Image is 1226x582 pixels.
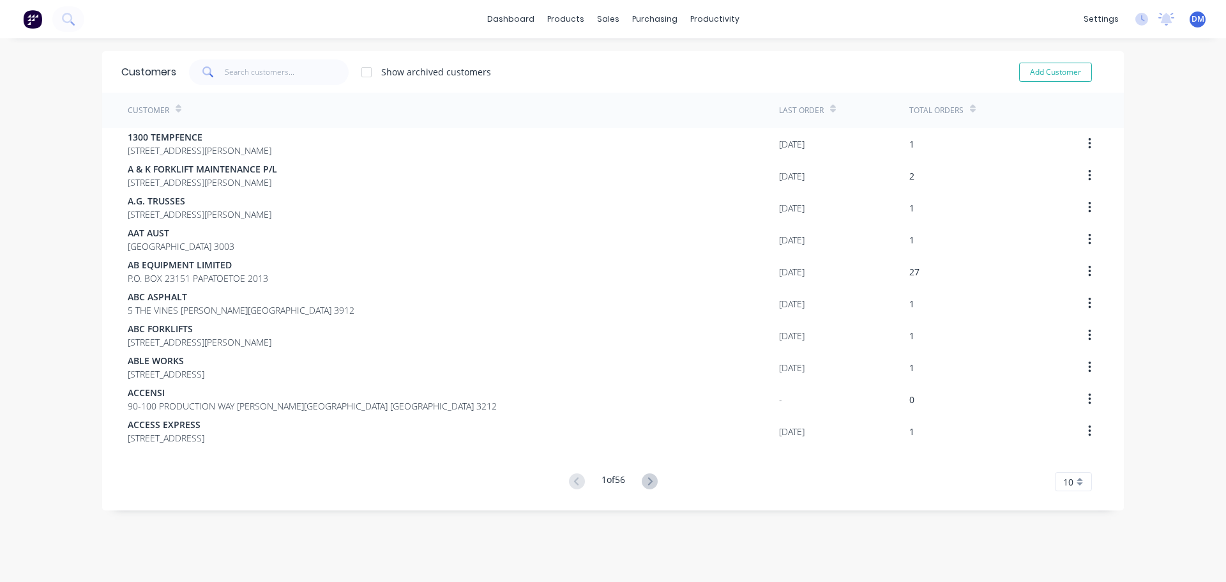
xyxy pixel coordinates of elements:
[128,418,204,431] span: ACCESS EXPRESS
[128,335,271,349] span: [STREET_ADDRESS][PERSON_NAME]
[128,194,271,208] span: A.G. TRUSSES
[128,162,277,176] span: A & K FORKLIFT MAINTENANCE P/L
[779,105,824,116] div: Last Order
[541,10,591,29] div: products
[779,169,805,183] div: [DATE]
[1077,10,1125,29] div: settings
[225,59,349,85] input: Search customers...
[779,425,805,438] div: [DATE]
[128,208,271,221] span: [STREET_ADDRESS][PERSON_NAME]
[128,258,268,272] span: AB EQUIPMENT LIMITED
[779,297,805,310] div: [DATE]
[128,290,354,303] span: ABC ASPHALT
[128,303,354,317] span: 5 THE VINES [PERSON_NAME][GEOGRAPHIC_DATA] 3912
[909,233,914,247] div: 1
[909,137,914,151] div: 1
[1019,63,1092,82] button: Add Customer
[128,240,234,253] span: [GEOGRAPHIC_DATA] 3003
[128,105,169,116] div: Customer
[909,425,914,438] div: 1
[128,399,497,413] span: 90-100 PRODUCTION WAY [PERSON_NAME][GEOGRAPHIC_DATA] [GEOGRAPHIC_DATA] 3212
[381,65,491,79] div: Show archived customers
[626,10,684,29] div: purchasing
[909,393,914,406] div: 0
[128,130,271,144] span: 1300 TEMPFENCE
[128,354,204,367] span: ABLE WORKS
[779,329,805,342] div: [DATE]
[1063,475,1073,489] span: 10
[128,431,204,445] span: [STREET_ADDRESS]
[128,144,271,157] span: [STREET_ADDRESS][PERSON_NAME]
[591,10,626,29] div: sales
[121,65,176,80] div: Customers
[909,105,964,116] div: Total Orders
[779,201,805,215] div: [DATE]
[779,393,782,406] div: -
[128,322,271,335] span: ABC FORKLIFTS
[779,233,805,247] div: [DATE]
[128,176,277,189] span: [STREET_ADDRESS][PERSON_NAME]
[909,265,919,279] div: 27
[481,10,541,29] a: dashboard
[909,297,914,310] div: 1
[684,10,746,29] div: productivity
[128,226,234,240] span: AAT AUST
[128,386,497,399] span: ACCENSI
[909,361,914,374] div: 1
[1192,13,1204,25] span: DM
[128,272,268,285] span: P.O. BOX 23151 PAPATOETOE 2013
[128,367,204,381] span: [STREET_ADDRESS]
[909,169,914,183] div: 2
[909,329,914,342] div: 1
[779,265,805,279] div: [DATE]
[779,137,805,151] div: [DATE]
[779,361,805,374] div: [DATE]
[602,473,625,491] div: 1 of 56
[909,201,914,215] div: 1
[23,10,42,29] img: Factory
